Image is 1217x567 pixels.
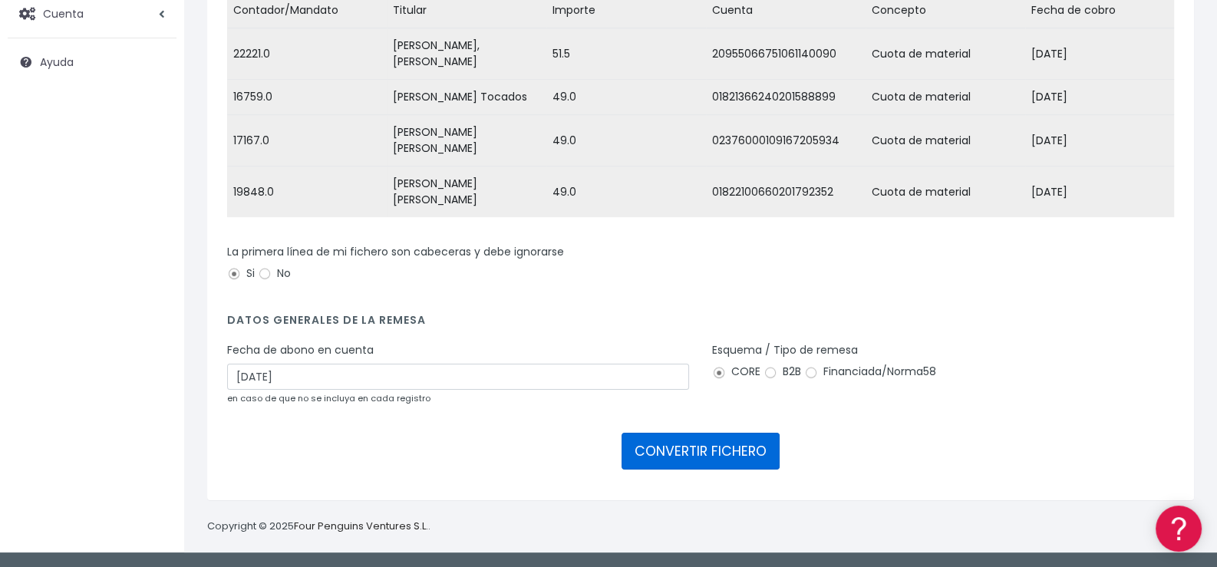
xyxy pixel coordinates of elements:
label: Financiada/Norma58 [804,364,936,380]
span: Ayuda [40,54,74,70]
td: [DATE] [1025,115,1185,166]
td: 49.0 [546,115,706,166]
label: Esquema / Tipo de remesa [712,342,858,358]
a: Four Penguins Ventures S.L. [294,519,428,533]
td: 51.5 [546,28,706,80]
small: en caso de que no se incluya en cada registro [227,392,430,404]
td: 22221.0 [227,28,387,80]
td: Cuota de material [866,80,1025,115]
td: 02376000109167205934 [706,115,866,166]
td: 17167.0 [227,115,387,166]
td: 20955066751061140090 [706,28,866,80]
h4: Datos generales de la remesa [227,314,1174,335]
label: Fecha de abono en cuenta [227,342,374,358]
label: B2B [764,364,801,380]
td: 19848.0 [227,166,387,218]
td: 01822100660201792352 [706,166,866,218]
td: [PERSON_NAME] [PERSON_NAME] [387,166,546,218]
label: No [258,265,291,282]
label: La primera línea de mi fichero son cabeceras y debe ignorarse [227,244,564,260]
label: CORE [712,364,760,380]
td: 01821366240201588899 [706,80,866,115]
span: Cuenta [43,5,84,21]
td: 49.0 [546,166,706,218]
td: Cuota de material [866,166,1025,218]
td: Cuota de material [866,28,1025,80]
td: Cuota de material [866,115,1025,166]
td: [PERSON_NAME] [PERSON_NAME] [387,115,546,166]
p: Copyright © 2025 . [207,519,430,535]
label: Si [227,265,255,282]
td: [DATE] [1025,80,1185,115]
td: [DATE] [1025,28,1185,80]
td: 49.0 [546,80,706,115]
button: CONVERTIR FICHERO [622,433,780,470]
td: [PERSON_NAME] Tocados [387,80,546,115]
td: 16759.0 [227,80,387,115]
a: Ayuda [8,46,176,78]
td: [DATE] [1025,166,1185,218]
td: [PERSON_NAME], [PERSON_NAME] [387,28,546,80]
